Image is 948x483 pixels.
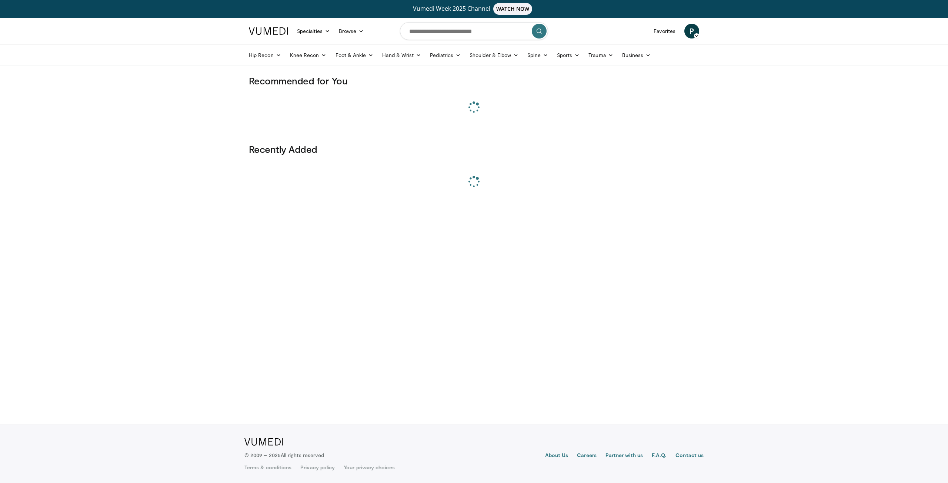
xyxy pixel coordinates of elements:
input: Search topics, interventions [400,22,548,40]
a: Terms & conditions [244,464,291,471]
a: Favorites [649,24,680,38]
a: Shoulder & Elbow [465,48,523,63]
a: Careers [577,452,597,460]
a: Trauma [584,48,618,63]
span: All rights reserved [281,452,324,458]
a: Spine [523,48,552,63]
a: Hand & Wrist [378,48,425,63]
span: WATCH NOW [493,3,533,15]
a: Browse [334,24,368,38]
a: Vumedi Week 2025 ChannelWATCH NOW [250,3,698,15]
img: VuMedi Logo [244,438,283,446]
a: Pediatrics [425,48,465,63]
a: Partner with us [605,452,643,460]
h3: Recommended for You [249,75,699,87]
a: Contact us [675,452,704,460]
a: P [684,24,699,38]
a: Privacy policy [300,464,335,471]
a: Foot & Ankle [331,48,378,63]
a: F.A.Q. [652,452,667,460]
h3: Recently Added [249,143,699,155]
a: Hip Recon [244,48,286,63]
a: Knee Recon [286,48,331,63]
a: Sports [553,48,584,63]
a: About Us [545,452,568,460]
img: VuMedi Logo [249,27,288,35]
a: Business [618,48,655,63]
a: Specialties [293,24,334,38]
a: Your privacy choices [344,464,394,471]
p: © 2009 – 2025 [244,452,324,459]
